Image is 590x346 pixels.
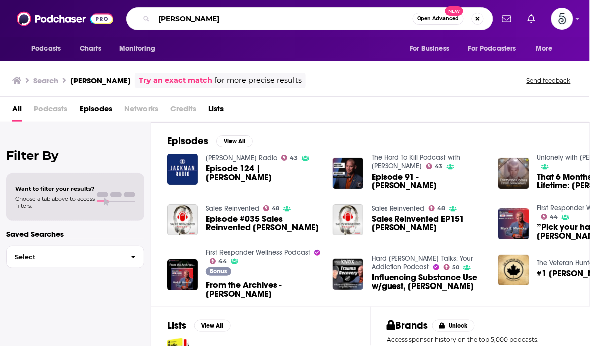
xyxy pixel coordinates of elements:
[210,268,227,274] span: Bonus
[551,8,573,30] button: Show profile menu
[15,185,95,192] span: Want to filter your results?
[387,336,573,343] p: Access sponsor history on the top 5,000 podcasts.
[432,320,475,332] button: Unlock
[15,195,95,209] span: Choose a tab above to access filters.
[167,319,186,332] h2: Lists
[7,254,123,260] span: Select
[167,154,198,185] img: Episode 124 | Mark Meincke
[167,259,198,290] img: From the Archives - Mark Meincke
[452,265,459,270] span: 50
[372,172,486,190] span: Episode 91 - [PERSON_NAME]
[541,214,558,220] a: 44
[263,205,280,211] a: 48
[524,76,574,85] button: Send feedback
[154,11,413,27] input: Search podcasts, credits, & more...
[551,8,573,30] span: Logged in as Spiral5-G2
[80,42,101,56] span: Charts
[498,10,515,27] a: Show notifications dropdown
[333,158,363,189] a: Episode 91 - Mark Meincke
[206,164,321,182] a: Episode 124 | Mark Meincke
[403,39,462,59] button: open menu
[112,39,168,59] button: open menu
[12,101,22,122] a: All
[208,101,224,122] a: Lists
[70,76,131,85] h3: [PERSON_NAME]
[372,215,486,232] span: Sales Reinvented EP151 [PERSON_NAME]
[524,10,539,27] a: Show notifications dropdown
[417,16,459,21] span: Open Advanced
[372,273,486,291] a: Influencing Substance Use w/guest, Mark Meincke
[498,255,529,285] img: #1 Mark Meincke
[206,215,321,232] a: Episode #035 Sales Reinvented Mark Meincke
[550,215,558,219] span: 44
[468,42,517,56] span: For Podcasters
[372,204,425,213] a: Sales Reinvented
[462,39,531,59] button: open menu
[6,148,144,163] h2: Filter By
[372,153,461,170] a: The Hard To Kill Podcast with Dave Morrow
[167,204,198,235] img: Episode #035 Sales Reinvented Mark Meincke
[73,39,107,59] a: Charts
[429,205,446,211] a: 48
[119,42,155,56] span: Monitoring
[536,42,553,56] span: More
[170,101,196,122] span: Credits
[218,259,227,264] span: 44
[206,204,259,213] a: Sales Reinvented
[206,215,321,232] span: Episode #035 Sales Reinvented [PERSON_NAME]
[126,7,493,30] div: Search podcasts, credits, & more...
[124,101,158,122] span: Networks
[437,206,445,211] span: 48
[272,206,279,211] span: 48
[498,208,529,239] img: ”Pick your hard.” - Mark Meincke
[6,229,144,239] p: Saved Searches
[206,164,321,182] span: Episode 124 | [PERSON_NAME]
[372,273,486,291] span: Influencing Substance Use w/guest, [PERSON_NAME]
[551,8,573,30] img: User Profile
[206,154,277,162] a: Jackman Radio
[139,75,212,86] a: Try an exact match
[31,42,61,56] span: Podcasts
[435,164,443,169] span: 43
[372,172,486,190] a: Episode 91 - Mark Meincke
[372,254,473,271] a: Hard Knox Talks: Your Addiction Podcast
[17,9,113,28] img: Podchaser - Follow, Share and Rate Podcasts
[445,6,463,16] span: New
[413,13,464,25] button: Open AdvancedNew
[290,156,298,160] span: 43
[34,101,67,122] span: Podcasts
[80,101,112,122] a: Episodes
[24,39,74,59] button: open menu
[281,155,298,161] a: 43
[498,158,529,189] img: That 6 Months; Lasts a Lifetime: Mark Meincke
[33,76,58,85] h3: Search
[333,259,363,290] img: Influencing Substance Use w/guest, Mark Meincke
[372,215,486,232] a: Sales Reinvented EP151 Mark Meincke
[6,246,144,268] button: Select
[167,135,208,147] h2: Episodes
[529,39,566,59] button: open menu
[410,42,450,56] span: For Business
[333,204,363,235] a: Sales Reinvented EP151 Mark Meincke
[194,320,231,332] button: View All
[206,248,310,257] a: First Responder Wellness Podcast
[206,281,321,298] span: From the Archives - [PERSON_NAME]
[426,163,443,169] a: 43
[444,264,460,270] a: 50
[387,319,428,332] h2: Brands
[214,75,302,86] span: for more precise results
[206,281,321,298] a: From the Archives - Mark Meincke
[167,135,253,147] a: EpisodesView All
[216,135,253,147] button: View All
